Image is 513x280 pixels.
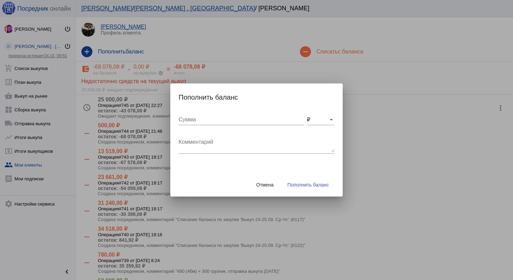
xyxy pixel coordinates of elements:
[256,182,273,188] span: Отмена
[251,179,279,191] button: Отмена
[282,179,334,191] button: Пополнить баланс
[179,92,334,103] h2: Пополнить баланс
[288,182,329,188] span: Пополнить баланс
[307,117,310,122] span: ₽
